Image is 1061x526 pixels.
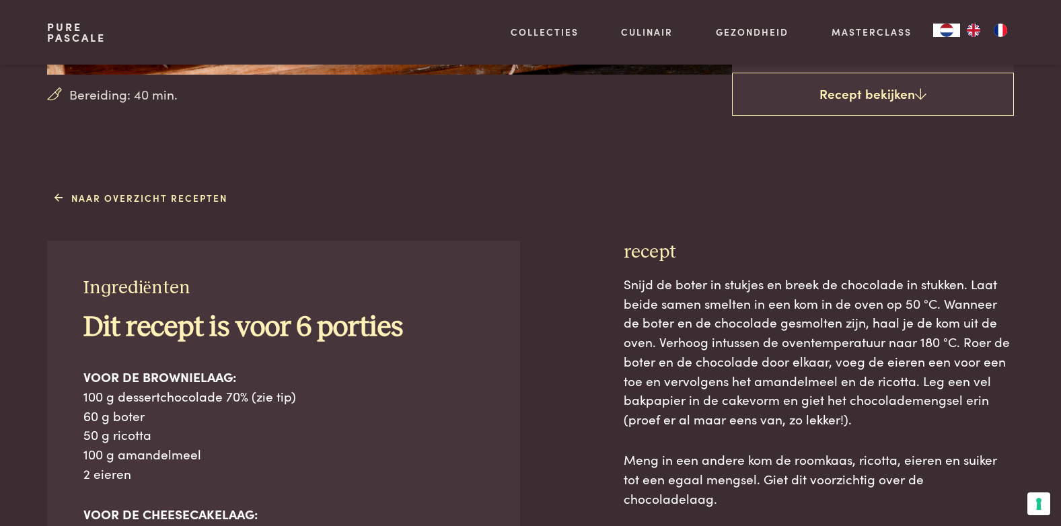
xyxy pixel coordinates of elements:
[47,22,106,43] a: PurePascale
[511,25,579,39] a: Collecties
[83,278,190,297] span: Ingrediënten
[624,450,997,506] span: Meng in een andere kom de roomkaas, ricotta, eieren en suiker tot een egaal mengsel. Giet dit voo...
[716,25,789,39] a: Gezondheid
[83,425,151,443] span: 50 g ricotta
[83,445,201,463] span: 100 g amandelmeel
[624,274,1010,428] span: Snijd de boter in stukjes en breek de chocolade in stukken. Laat beide samen smelten in een kom i...
[960,24,1014,37] ul: Language list
[933,24,960,37] div: Language
[54,191,227,205] a: Naar overzicht recepten
[933,24,1014,37] aside: Language selected: Nederlands
[624,241,1014,264] h3: recept
[621,25,673,39] a: Culinair
[83,313,403,342] b: Dit recept is voor 6 porties
[83,406,145,424] span: 60 g boter
[732,73,1014,116] a: Recept bekijken
[83,387,296,405] span: 100 g dessertchocolade 70% (zie tip)
[987,24,1014,37] a: FR
[69,85,178,104] span: Bereiding: 40 min.
[83,367,236,385] b: VOOR DE BROWNIELAAG:
[960,24,987,37] a: EN
[933,24,960,37] a: NL
[83,464,131,482] span: 2 eieren
[83,504,258,523] b: VOOR DE CHEESECAKELAAG:
[832,25,912,39] a: Masterclass
[1027,492,1050,515] button: Uw voorkeuren voor toestemming voor trackingtechnologieën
